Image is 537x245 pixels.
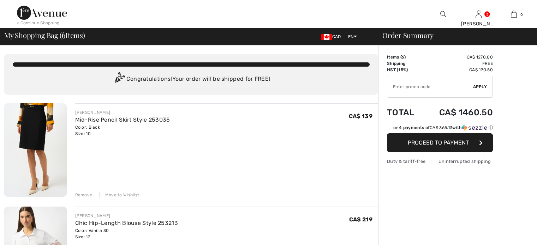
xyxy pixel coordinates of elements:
div: Order Summary [374,32,533,39]
span: 6 [520,11,523,17]
td: Shipping [387,60,423,67]
span: EN [348,34,357,39]
div: < Continue Shopping [17,20,60,26]
img: 1ère Avenue [17,6,67,20]
input: Promo code [387,76,473,97]
div: Move to Wishlist [99,192,139,198]
td: Total [387,100,423,124]
span: My Shopping Bag ( Items) [4,32,85,39]
a: Mid-Rise Pencil Skirt Style 253035 [75,116,170,123]
span: 6 [401,55,404,60]
img: Canadian Dollar [321,34,332,40]
td: HST (15%) [387,67,423,73]
img: My Info [476,10,482,18]
img: search the website [440,10,446,18]
td: Free [423,60,493,67]
div: or 4 payments ofCA$ 365.13withSezzle Click to learn more about Sezzle [387,124,493,133]
a: Chic Hip-Length Blouse Style 253213 [75,220,178,226]
td: CA$ 190.50 [423,67,493,73]
div: Remove [75,192,93,198]
div: Color: Vanilla 30 Size: 12 [75,227,178,240]
img: Mid-Rise Pencil Skirt Style 253035 [4,103,67,197]
div: [PERSON_NAME] [461,20,496,27]
div: [PERSON_NAME] [75,213,178,219]
span: CAD [321,34,344,39]
span: CA$ 219 [349,216,372,223]
div: Congratulations! Your order will be shipped for FREE! [13,72,370,86]
span: CA$ 139 [349,113,372,120]
div: Color: Black Size: 10 [75,124,170,137]
img: My Bag [511,10,517,18]
td: CA$ 1460.50 [423,100,493,124]
span: Apply [473,84,487,90]
img: Sezzle [462,124,487,131]
td: CA$ 1270.00 [423,54,493,60]
div: Duty & tariff-free | Uninterrupted shipping [387,158,493,165]
a: Sign In [476,11,482,17]
button: Proceed to Payment [387,133,493,152]
td: Items ( ) [387,54,423,60]
div: or 4 payments of with [393,124,493,131]
span: CA$ 365.13 [430,125,452,130]
span: 6 [62,30,65,39]
img: Congratulation2.svg [112,72,126,86]
a: 6 [496,10,531,18]
span: Proceed to Payment [408,139,469,146]
div: [PERSON_NAME] [75,109,170,116]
